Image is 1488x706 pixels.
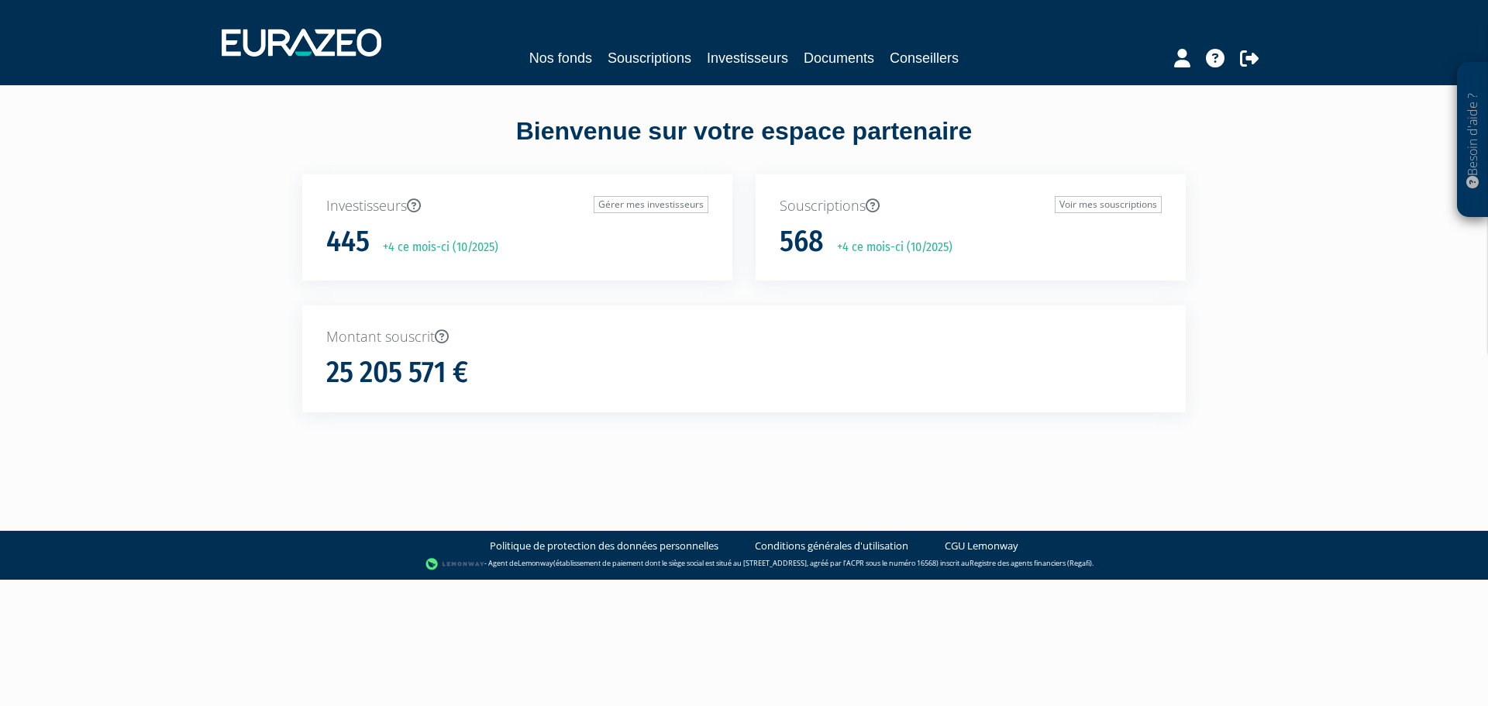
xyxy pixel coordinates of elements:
[222,29,381,57] img: 1732889491-logotype_eurazeo_blanc_rvb.png
[780,196,1162,216] p: Souscriptions
[707,47,788,69] a: Investisseurs
[291,114,1197,174] div: Bienvenue sur votre espace partenaire
[326,327,1162,347] p: Montant souscrit
[326,226,370,258] h1: 445
[594,196,708,213] a: Gérer mes investisseurs
[326,196,708,216] p: Investisseurs
[755,539,908,553] a: Conditions générales d'utilisation
[826,239,952,257] p: +4 ce mois-ci (10/2025)
[15,556,1472,572] div: - Agent de (établissement de paiement dont le siège social est situé au [STREET_ADDRESS], agréé p...
[326,356,468,389] h1: 25 205 571 €
[372,239,498,257] p: +4 ce mois-ci (10/2025)
[425,556,485,572] img: logo-lemonway.png
[804,47,874,69] a: Documents
[945,539,1018,553] a: CGU Lemonway
[518,558,553,568] a: Lemonway
[608,47,691,69] a: Souscriptions
[1055,196,1162,213] a: Voir mes souscriptions
[490,539,718,553] a: Politique de protection des données personnelles
[890,47,959,69] a: Conseillers
[529,47,592,69] a: Nos fonds
[1464,71,1482,210] p: Besoin d'aide ?
[970,558,1092,568] a: Registre des agents financiers (Regafi)
[780,226,824,258] h1: 568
